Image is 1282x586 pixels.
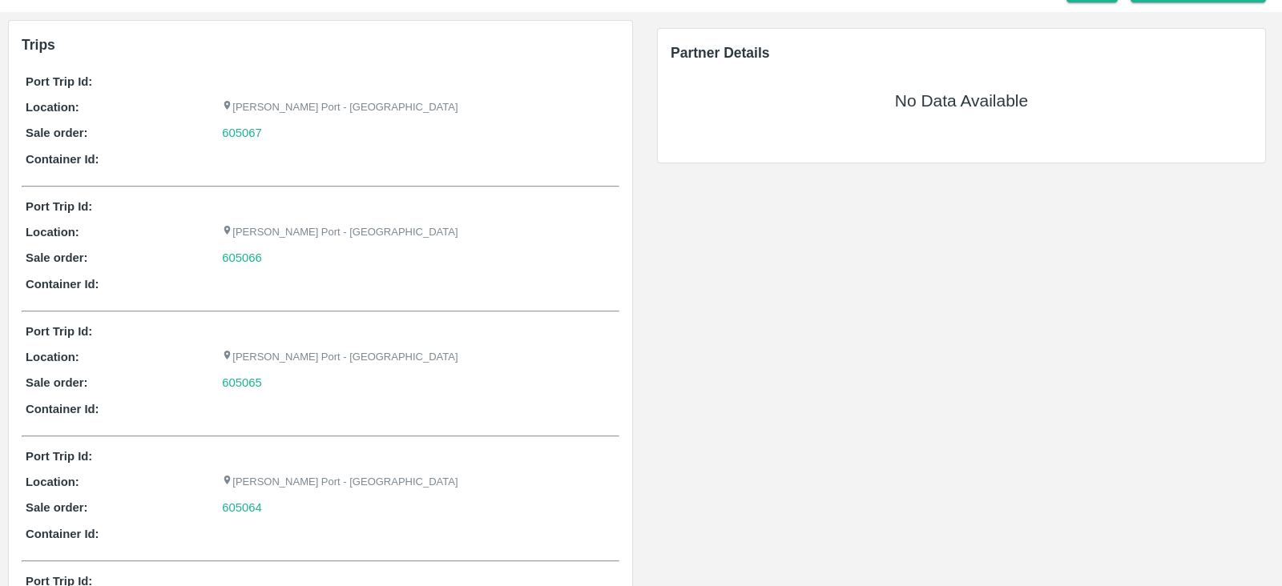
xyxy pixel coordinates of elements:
[222,100,458,115] p: [PERSON_NAME] Port - [GEOGRAPHIC_DATA]
[26,75,92,88] b: Port Trip Id:
[26,101,79,114] b: Location:
[222,350,458,365] p: [PERSON_NAME] Port - [GEOGRAPHIC_DATA]
[26,450,92,463] b: Port Trip Id:
[222,475,458,490] p: [PERSON_NAME] Port - [GEOGRAPHIC_DATA]
[26,278,99,291] b: Container Id:
[222,499,262,516] a: 605064
[26,226,79,239] b: Location:
[895,90,1028,112] h5: No Data Available
[26,403,99,415] b: Container Id:
[26,153,99,166] b: Container Id:
[26,325,92,338] b: Port Trip Id:
[26,200,92,213] b: Port Trip Id:
[22,37,55,53] b: Trips
[222,374,262,391] a: 605065
[671,45,770,61] span: Partner Details
[26,251,88,264] b: Sale order:
[26,528,99,540] b: Container Id:
[222,225,458,240] p: [PERSON_NAME] Port - [GEOGRAPHIC_DATA]
[222,124,262,142] a: 605067
[26,501,88,514] b: Sale order:
[222,249,262,267] a: 605066
[26,126,88,139] b: Sale order:
[26,376,88,389] b: Sale order:
[26,351,79,363] b: Location:
[26,476,79,488] b: Location:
